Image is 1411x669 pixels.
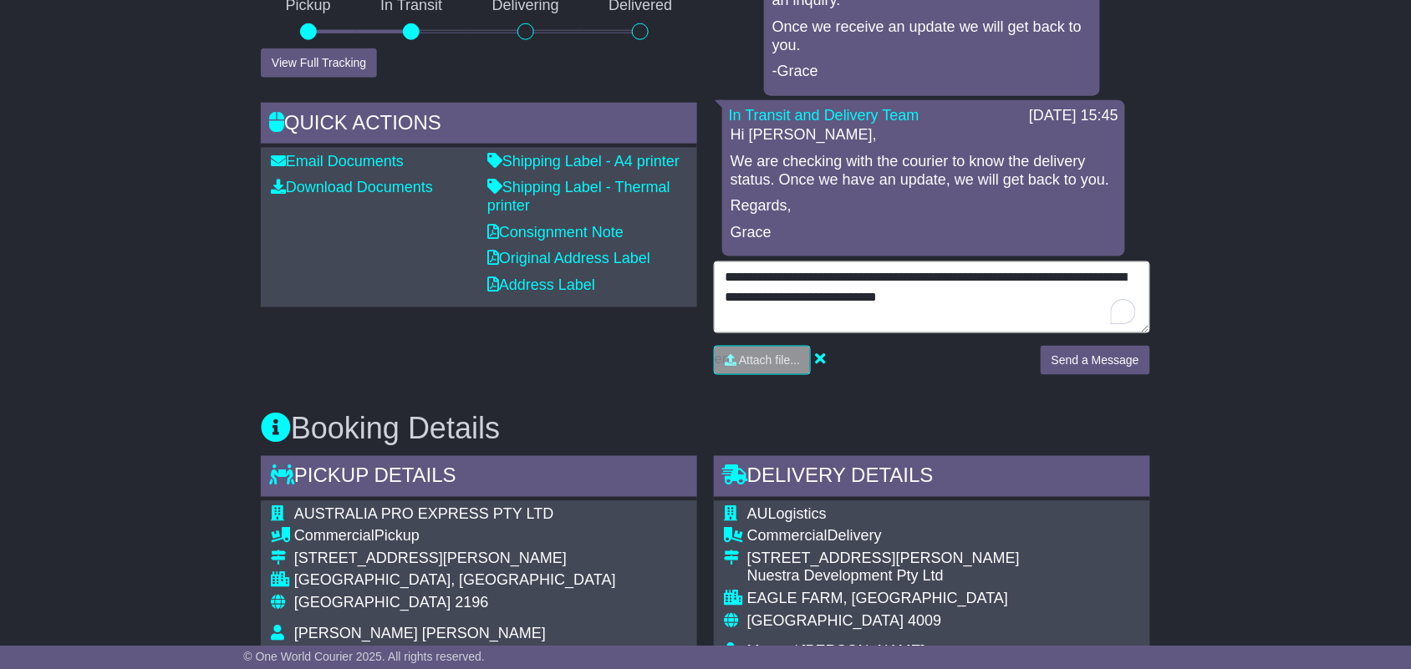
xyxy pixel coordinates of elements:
[747,550,1020,569] div: [STREET_ADDRESS][PERSON_NAME]
[747,613,904,630] span: [GEOGRAPHIC_DATA]
[731,197,1117,215] p: Regards,
[294,550,616,569] div: [STREET_ADDRESS][PERSON_NAME]
[294,528,616,546] div: Pickup
[487,276,595,293] a: Address Label
[747,528,828,545] span: Commercial
[294,572,616,590] div: [GEOGRAPHIC_DATA], [GEOGRAPHIC_DATA]
[731,153,1117,189] p: We are checking with the courier to know the delivery status. Once we have an update, we will get...
[772,18,1092,54] p: Once we receive an update we will get back to you.
[261,48,377,78] button: View Full Tracking
[294,595,451,611] span: [GEOGRAPHIC_DATA]
[714,456,1150,501] div: Delivery Details
[747,568,1020,586] div: Nuestra Development Pty Ltd
[772,63,1092,81] p: -Grace
[294,626,546,642] span: [PERSON_NAME] [PERSON_NAME]
[294,528,374,545] span: Commercial
[731,224,1117,242] p: Grace
[1029,107,1118,125] div: [DATE] 15:45
[271,153,404,170] a: Email Documents
[243,650,485,663] span: © One World Courier 2025. All rights reserved.
[747,590,1020,609] div: EAGLE FARM, [GEOGRAPHIC_DATA]
[731,126,1117,144] p: Hi [PERSON_NAME],
[714,261,1150,333] textarea: To enrich screen reader interactions, please activate Accessibility in Grammarly extension settings
[747,506,827,523] span: AULogistics
[261,103,697,148] div: Quick Actions
[271,179,433,195] a: Download Documents
[487,153,680,170] a: Shipping Label - A4 printer
[261,413,1150,446] h3: Booking Details
[747,528,1020,546] div: Delivery
[487,250,650,266] a: Original Address Label
[729,107,919,124] a: In Transit and Delivery Team
[1041,346,1150,375] button: Send a Message
[455,595,488,611] span: 2196
[487,224,624,241] a: Consignment Note
[487,179,670,214] a: Shipping Label - Thermal printer
[294,506,553,523] span: AUSTRALIA PRO EXPRESS PTY LTD
[261,456,697,501] div: Pickup Details
[908,613,941,630] span: 4009
[747,643,925,660] span: Moana/ [PERSON_NAME]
